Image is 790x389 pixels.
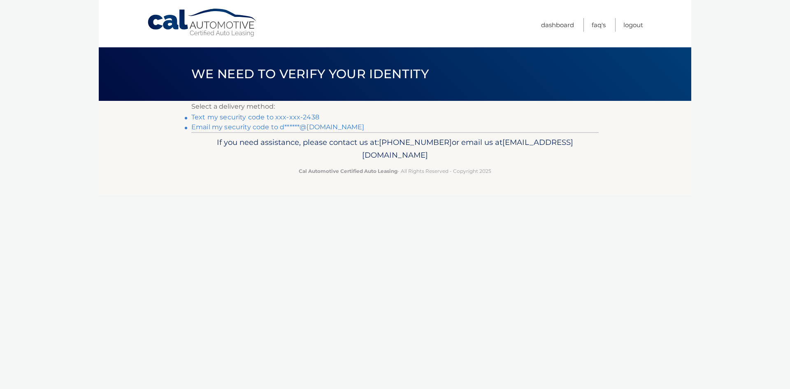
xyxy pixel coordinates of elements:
[197,136,593,162] p: If you need assistance, please contact us at: or email us at
[623,18,643,32] a: Logout
[191,66,429,82] span: We need to verify your identity
[541,18,574,32] a: Dashboard
[191,113,319,121] a: Text my security code to xxx-xxx-2438
[299,168,397,174] strong: Cal Automotive Certified Auto Leasing
[197,167,593,175] p: - All Rights Reserved - Copyright 2025
[147,8,258,37] a: Cal Automotive
[379,137,452,147] span: [PHONE_NUMBER]
[592,18,606,32] a: FAQ's
[191,101,599,112] p: Select a delivery method:
[191,123,365,131] a: Email my security code to d******@[DOMAIN_NAME]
